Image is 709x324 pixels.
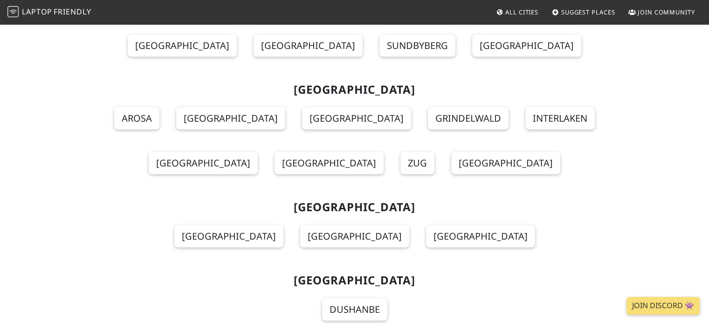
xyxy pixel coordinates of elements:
a: Interlaken [525,107,595,130]
a: [GEOGRAPHIC_DATA] [174,225,283,248]
a: All Cities [492,4,542,21]
span: Join Community [638,8,695,16]
a: [GEOGRAPHIC_DATA] [302,107,411,130]
span: All Cities [505,8,538,16]
span: Suggest Places [561,8,615,16]
a: Grindelwald [428,107,509,130]
a: [GEOGRAPHIC_DATA] [275,152,384,174]
img: LaptopFriendly [7,6,19,17]
a: Sundbyberg [379,34,455,57]
a: [GEOGRAPHIC_DATA] [451,152,560,174]
a: [GEOGRAPHIC_DATA] [149,152,258,174]
a: LaptopFriendly LaptopFriendly [7,4,91,21]
a: [GEOGRAPHIC_DATA] [176,107,285,130]
span: Laptop [22,7,52,17]
a: [GEOGRAPHIC_DATA] [472,34,581,57]
h2: [GEOGRAPHIC_DATA] [53,200,657,214]
a: Arosa [114,107,159,130]
a: [GEOGRAPHIC_DATA] [426,225,535,248]
a: Zug [400,152,434,174]
span: Friendly [54,7,91,17]
a: [GEOGRAPHIC_DATA] [254,34,363,57]
a: [GEOGRAPHIC_DATA] [128,34,237,57]
a: Join Community [625,4,699,21]
h2: [GEOGRAPHIC_DATA] [53,274,657,287]
a: Dushanbe [322,298,387,321]
h2: [GEOGRAPHIC_DATA] [53,83,657,97]
a: Suggest Places [548,4,619,21]
a: [GEOGRAPHIC_DATA] [300,225,409,248]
